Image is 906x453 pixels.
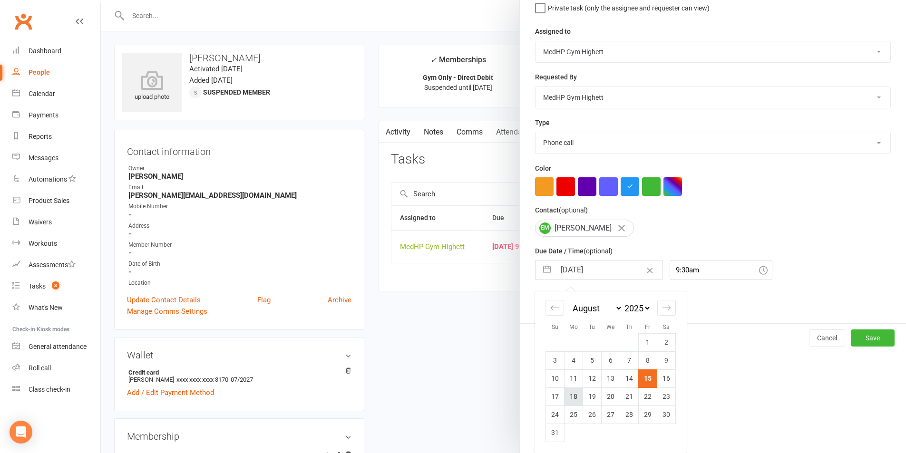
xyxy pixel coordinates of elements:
div: Assessments [29,261,76,269]
td: Tuesday, August 19, 2025 [583,387,602,405]
a: Workouts [12,233,100,254]
td: Monday, August 18, 2025 [565,387,583,405]
div: Workouts [29,240,57,247]
small: Sa [663,324,670,330]
div: Tasks [29,282,46,290]
small: (optional) [584,247,613,255]
label: Color [535,163,551,173]
td: Friday, August 29, 2025 [639,405,657,424]
div: General attendance [29,343,87,350]
div: Move forward to switch to the next month. [657,300,676,316]
td: Sunday, August 10, 2025 [546,369,565,387]
a: Assessments [12,254,100,276]
small: Su [552,324,558,330]
td: Thursday, August 7, 2025 [620,351,639,369]
td: Saturday, August 2, 2025 [657,333,676,351]
div: What's New [29,304,63,311]
span: 3 [52,281,59,289]
button: Clear Date [642,261,658,279]
a: General attendance kiosk mode [12,336,100,357]
a: Tasks 3 [12,276,100,297]
a: Class kiosk mode [12,379,100,400]
label: Contact [535,205,588,215]
td: Wednesday, August 6, 2025 [602,351,620,369]
label: Assigned to [535,26,571,37]
td: Monday, August 11, 2025 [565,369,583,387]
td: Friday, August 22, 2025 [639,387,657,405]
div: Move backward to switch to the previous month. [546,300,564,316]
td: Sunday, August 31, 2025 [546,424,565,442]
td: Saturday, August 9, 2025 [657,351,676,369]
div: Calendar [535,291,686,453]
a: What's New [12,297,100,318]
td: Sunday, August 24, 2025 [546,405,565,424]
button: Cancel [809,329,845,347]
small: Mo [569,324,578,330]
div: Open Intercom Messenger [10,421,32,443]
div: Roll call [29,364,51,372]
td: Thursday, August 28, 2025 [620,405,639,424]
td: Thursday, August 21, 2025 [620,387,639,405]
td: Wednesday, August 20, 2025 [602,387,620,405]
label: Due Date / Time [535,246,613,256]
a: Payments [12,105,100,126]
a: Clubworx [11,10,35,33]
td: Tuesday, August 12, 2025 [583,369,602,387]
small: Tu [589,324,595,330]
button: Save [851,329,895,347]
small: Fr [645,324,650,330]
div: Calendar [29,90,55,97]
a: Calendar [12,83,100,105]
a: Waivers [12,212,100,233]
small: (optional) [559,206,588,214]
a: Product Sales [12,190,100,212]
td: Saturday, August 16, 2025 [657,369,676,387]
div: Class check-in [29,386,70,393]
a: Roll call [12,357,100,379]
td: Sunday, August 3, 2025 [546,351,565,369]
div: Product Sales [29,197,69,204]
div: Automations [29,175,67,183]
td: Sunday, August 17, 2025 [546,387,565,405]
div: Reports [29,133,52,140]
div: People [29,68,50,76]
td: Monday, August 25, 2025 [565,405,583,424]
small: Th [626,324,633,330]
td: Thursday, August 14, 2025 [620,369,639,387]
td: Friday, August 8, 2025 [639,351,657,369]
td: Saturday, August 23, 2025 [657,387,676,405]
a: Messages [12,147,100,169]
td: Monday, August 4, 2025 [565,351,583,369]
td: Wednesday, August 13, 2025 [602,369,620,387]
label: Type [535,117,550,128]
div: Dashboard [29,47,61,55]
small: We [606,324,614,330]
div: Payments [29,111,58,119]
a: Reports [12,126,100,147]
td: Tuesday, August 26, 2025 [583,405,602,424]
a: People [12,62,100,83]
span: Private task (only the assignee and requester can view) [548,1,710,12]
td: Wednesday, August 27, 2025 [602,405,620,424]
label: Email preferences [535,289,590,299]
td: Saturday, August 30, 2025 [657,405,676,424]
td: Tuesday, August 5, 2025 [583,351,602,369]
div: Waivers [29,218,52,226]
label: Requested By [535,72,577,82]
a: Dashboard [12,40,100,62]
a: Automations [12,169,100,190]
td: Friday, August 1, 2025 [639,333,657,351]
div: [PERSON_NAME] [535,220,634,237]
td: Selected. Friday, August 15, 2025 [639,369,657,387]
div: Messages [29,154,58,162]
span: EM [539,222,551,234]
